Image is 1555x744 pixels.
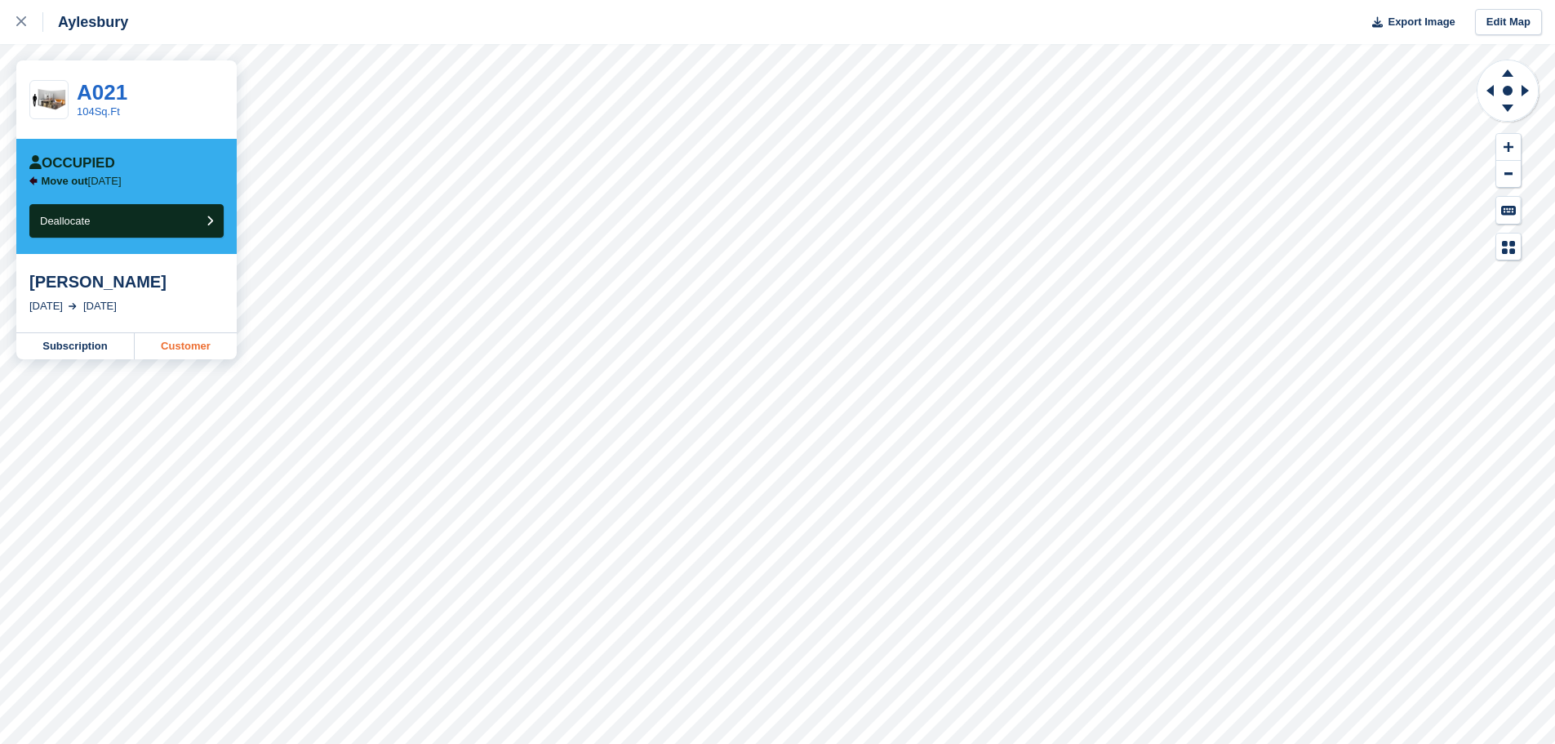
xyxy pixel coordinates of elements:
[40,215,90,227] span: Deallocate
[29,155,115,172] div: Occupied
[1496,197,1521,224] button: Keyboard Shortcuts
[1388,14,1455,30] span: Export Image
[16,333,135,359] a: Subscription
[1475,9,1542,36] a: Edit Map
[29,176,38,185] img: arrow-left-icn-90495f2de72eb5bd0bd1c3c35deca35cc13f817d75bef06ecd7c0b315636ce7e.svg
[42,175,122,188] p: [DATE]
[77,105,120,118] a: 104Sq.Ft
[135,333,237,359] a: Customer
[1496,161,1521,188] button: Zoom Out
[43,12,128,32] div: Aylesbury
[29,204,224,238] button: Deallocate
[42,175,88,187] span: Move out
[83,298,117,314] div: [DATE]
[1496,234,1521,261] button: Map Legend
[1496,134,1521,161] button: Zoom In
[29,272,224,292] div: [PERSON_NAME]
[30,86,68,114] img: 100-sqft-unit.jpg
[69,303,77,310] img: arrow-right-light-icn-cde0832a797a2874e46488d9cf13f60e5c3a73dbe684e267c42b8395dfbc2abf.svg
[1362,9,1455,36] button: Export Image
[77,80,127,105] a: A021
[29,298,63,314] div: [DATE]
